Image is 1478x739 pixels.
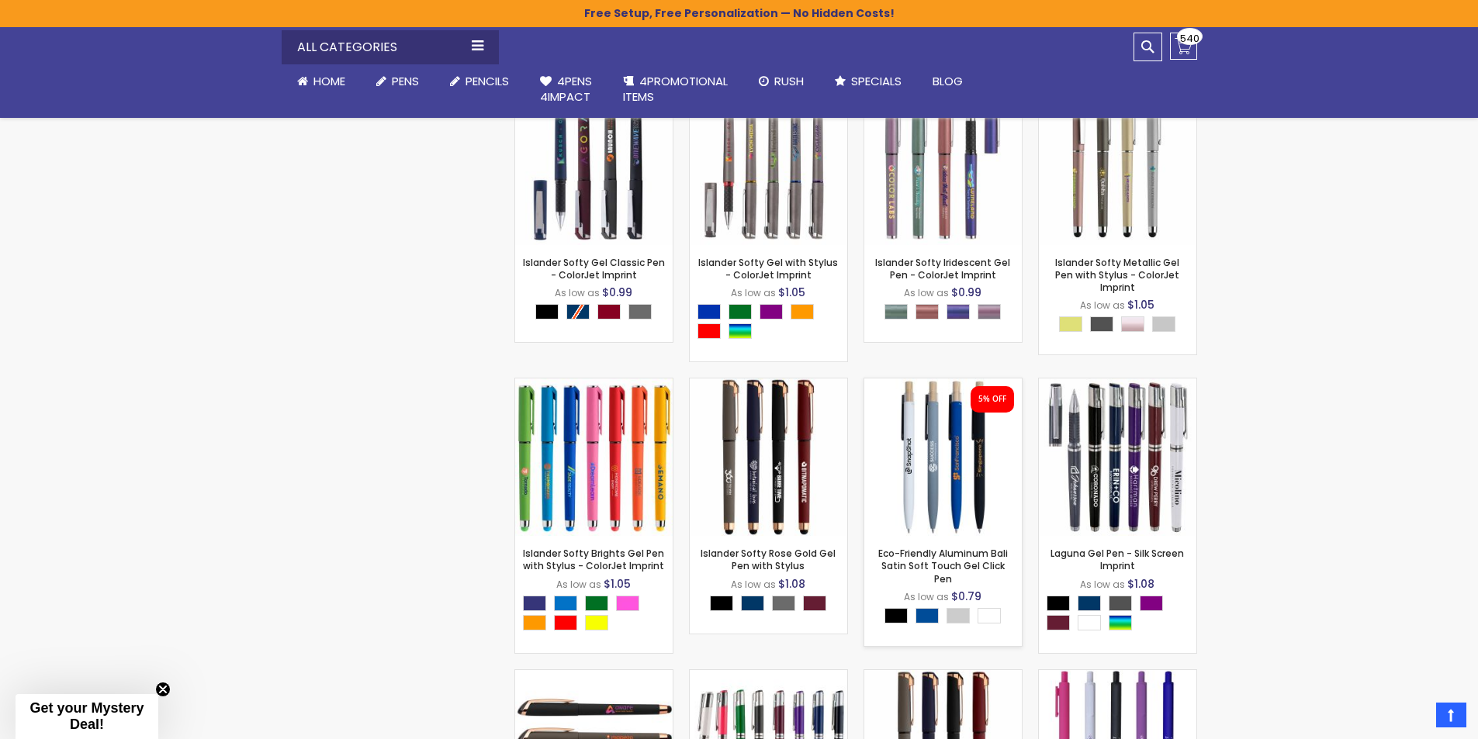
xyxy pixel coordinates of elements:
[523,615,546,630] div: Orange
[778,576,805,592] span: $1.08
[690,88,847,245] img: Islander Softy Gel with Stylus - ColorJet Imprint
[515,669,673,682] a: Gazelle Gel Softy Rose Gold Pen with Stylus - ColorJet
[616,596,639,611] div: Pink
[916,304,939,319] div: Iridescent Dark Pink
[947,608,970,623] div: Grey Light
[851,73,902,89] span: Specials
[690,378,847,391] a: Islander Softy Rose Gold Gel Pen with Stylus
[729,323,752,339] div: Assorted
[1055,256,1179,294] a: Islander Softy Metallic Gel Pen with Stylus - ColorJet Imprint
[803,596,826,611] div: Dark Red
[361,64,434,98] a: Pens
[701,547,836,572] a: Islander Softy Rose Gold Gel Pen with Stylus
[1039,378,1196,536] img: Laguna Gel Pen - Silk Screen Imprint
[1059,316,1082,332] div: Gold
[884,304,908,319] div: Iridescent Green
[916,608,939,623] div: Dark Blue
[1047,596,1196,634] div: Select A Color
[585,615,608,630] div: Yellow
[731,286,776,299] span: As low as
[1051,547,1184,572] a: Laguna Gel Pen - Silk Screen Imprint
[623,73,728,105] span: 4PROMOTIONAL ITEMS
[29,700,144,732] span: Get your Mystery Deal!
[884,608,908,623] div: Black
[947,304,970,319] div: Iridescent Blue
[864,88,1022,245] img: Islander Softy Iridescent Gel Pen - ColorJet Imprint
[760,304,783,319] div: Purple
[1350,697,1478,739] iframe: Google Customer Reviews
[710,596,733,611] div: Black
[515,378,673,536] img: Islander Softy Brights Gel Pen with Stylus - ColorJet Imprint
[282,64,361,98] a: Home
[978,608,1001,623] div: White
[1090,316,1113,332] div: Gunmetal
[864,378,1022,536] img: Eco-Friendly Aluminum Bali Satin Soft Touch Gel Click Pen
[1039,88,1196,245] img: Islander Softy Metallic Gel Pen with Stylus - ColorJet Imprint
[602,285,632,300] span: $0.99
[523,596,673,634] div: Select A Color
[1109,615,1132,630] div: Assorted
[951,589,981,604] span: $0.79
[1059,316,1183,336] div: Select A Color
[540,73,592,105] span: 4Pens 4impact
[607,64,743,115] a: 4PROMOTIONALITEMS
[1078,615,1101,630] div: White
[466,73,509,89] span: Pencils
[535,304,559,319] div: Black
[1140,596,1163,611] div: Purple
[884,608,1009,627] div: Select A Color
[904,286,949,299] span: As low as
[978,394,1006,405] div: 5% OFF
[729,304,752,319] div: Green
[585,596,608,611] div: Green
[917,64,978,98] a: Blog
[1078,596,1101,611] div: Navy Blue
[697,304,721,319] div: Blue
[697,323,721,339] div: Red
[16,694,158,739] div: Get your Mystery Deal!Close teaser
[1127,297,1154,313] span: $1.05
[597,304,621,319] div: Burgundy
[791,304,814,319] div: Orange
[604,576,631,592] span: $1.05
[875,256,1010,281] a: Islander Softy Iridescent Gel Pen - ColorJet Imprint
[690,378,847,536] img: Islander Softy Rose Gold Gel Pen with Stylus
[933,73,963,89] span: Blog
[1152,316,1175,332] div: Silver
[741,596,764,611] div: Navy Blue
[554,596,577,611] div: Blue Light
[819,64,917,98] a: Specials
[523,547,664,572] a: Islander Softy Brights Gel Pen with Stylus - ColorJet Imprint
[698,256,838,281] a: Islander Softy Gel with Stylus - ColorJet Imprint
[731,578,776,591] span: As low as
[155,682,171,697] button: Close teaser
[878,547,1008,585] a: Eco-Friendly Aluminum Bali Satin Soft Touch Gel Click Pen
[524,64,607,115] a: 4Pens4impact
[743,64,819,98] a: Rush
[515,378,673,391] a: Islander Softy Brights Gel Pen with Stylus - ColorJet Imprint
[978,304,1001,319] div: Iridescent Purple
[313,73,345,89] span: Home
[1047,596,1070,611] div: Black
[434,64,524,98] a: Pencils
[864,669,1022,682] a: Islander Softy Rose Gold Gel Pen with Stylus - ColorJet Imprint
[864,378,1022,391] a: Eco-Friendly Aluminum Bali Satin Soft Touch Gel Click Pen
[710,596,834,615] div: Select A Color
[778,285,805,300] span: $1.05
[1080,578,1125,591] span: As low as
[904,590,949,603] span: As low as
[556,578,601,591] span: As low as
[697,304,847,343] div: Select A Color
[951,285,981,300] span: $0.99
[1180,31,1199,46] span: 540
[555,286,600,299] span: As low as
[1039,669,1196,682] a: Promo Soft-Touch Rubberized Gel Click-Action Pen
[774,73,804,89] span: Rush
[392,73,419,89] span: Pens
[1127,576,1154,592] span: $1.08
[523,596,546,611] div: Royal Blue
[1170,33,1197,60] a: 540
[772,596,795,611] div: Grey
[535,304,659,323] div: Select A Color
[554,615,577,630] div: Red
